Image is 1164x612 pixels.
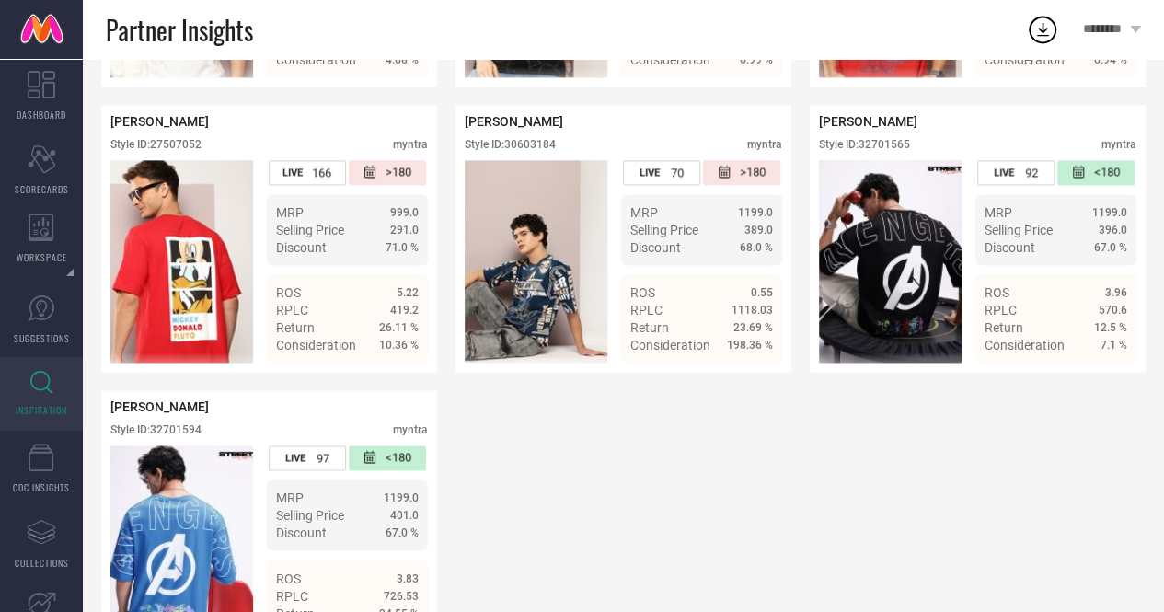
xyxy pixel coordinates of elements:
span: LIVE [285,452,305,464]
span: RPLC [276,303,308,318]
span: Partner Insights [106,11,253,49]
span: 12.5 % [1094,321,1127,334]
span: 389.0 [744,224,773,237]
span: 92 [1025,166,1038,179]
div: Number of days since the style was first listed on the platform [349,160,426,185]
span: 570.6 [1099,304,1127,317]
span: [PERSON_NAME] [819,114,917,129]
span: [PERSON_NAME] [110,399,209,414]
div: Number of days the style has been live on the platform [623,160,700,185]
span: 1199.0 [384,491,419,504]
span: 3.96 [1105,286,1127,299]
span: 0.55 [751,286,773,299]
span: 10.36 % [379,339,419,352]
span: 396.0 [1099,224,1127,237]
span: INSPIRATION [16,403,67,417]
span: Discount [630,240,681,255]
span: 419.2 [390,304,419,317]
span: 726.53 [384,589,419,602]
span: RPLC [985,303,1017,318]
img: Style preview image [465,160,607,363]
span: [PERSON_NAME] [110,114,209,129]
span: CDC INSIGHTS [13,480,70,494]
span: Details [1086,86,1127,100]
span: Discount [985,240,1035,255]
span: Discount [276,525,327,540]
span: Consideration [276,338,356,352]
span: DASHBOARD [17,108,66,121]
span: 198.36 % [727,339,773,352]
span: RPLC [630,303,663,318]
div: Number of days since the style was first listed on the platform [1057,160,1135,185]
a: Details [359,86,419,100]
span: Return [985,320,1023,335]
span: MRP [276,491,304,505]
span: Discount [276,240,327,255]
span: 67.0 % [386,526,419,539]
div: myntra [1101,138,1136,151]
span: 23.69 % [733,321,773,334]
span: [PERSON_NAME] [465,114,563,129]
span: >180 [740,165,766,180]
img: Style preview image [819,160,962,363]
div: myntra [747,138,782,151]
span: Details [732,86,773,100]
span: ROS [630,285,655,300]
span: <180 [386,450,411,466]
span: RPLC [276,588,308,603]
span: 401.0 [390,509,419,522]
a: Details [713,86,773,100]
div: Style ID: 32701565 [819,138,910,151]
a: Details [359,371,419,386]
span: MRP [985,205,1012,220]
div: Number of days since the style was first listed on the platform [703,160,780,185]
a: Details [713,371,773,386]
span: Consideration [985,52,1065,67]
span: Selling Price [276,223,344,237]
span: 1118.03 [732,304,773,317]
span: <180 [1094,165,1120,180]
span: Selling Price [985,223,1053,237]
span: 6.99 % [740,53,773,66]
span: 26.11 % [379,321,419,334]
span: LIVE [282,167,303,179]
span: Consideration [276,52,356,67]
div: Number of days the style has been live on the platform [269,445,346,470]
span: 68.0 % [740,241,773,254]
span: COLLECTIONS [15,556,69,570]
div: Number of days since the style was first listed on the platform [349,445,426,470]
span: SCORECARDS [15,182,69,196]
span: SUGGESTIONS [14,331,70,345]
span: WORKSPACE [17,250,67,264]
span: 1199.0 [1092,206,1127,219]
span: 67.0 % [1094,241,1127,254]
span: MRP [630,205,658,220]
span: 6.94 % [1094,53,1127,66]
div: Style ID: 32701594 [110,423,202,436]
div: Number of days the style has been live on the platform [269,160,346,185]
div: myntra [393,423,428,436]
span: Selling Price [630,223,698,237]
span: MRP [276,205,304,220]
img: Style preview image [110,160,253,363]
span: Selling Price [276,508,344,523]
div: Click to view image [819,160,962,363]
span: 5.22 [397,286,419,299]
span: 71.0 % [386,241,419,254]
span: 7.1 % [1101,339,1127,352]
span: 70 [671,166,684,179]
span: Details [732,371,773,386]
span: Return [630,320,669,335]
span: Details [377,371,419,386]
span: 999.0 [390,206,419,219]
div: Style ID: 30603184 [465,138,556,151]
span: 4.68 % [386,53,419,66]
span: Consideration [985,338,1065,352]
div: Style ID: 27507052 [110,138,202,151]
span: Consideration [630,52,710,67]
div: Click to view image [110,160,253,363]
a: Details [1067,86,1127,100]
span: 291.0 [390,224,419,237]
div: Click to view image [465,160,607,363]
a: Details [1067,371,1127,386]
